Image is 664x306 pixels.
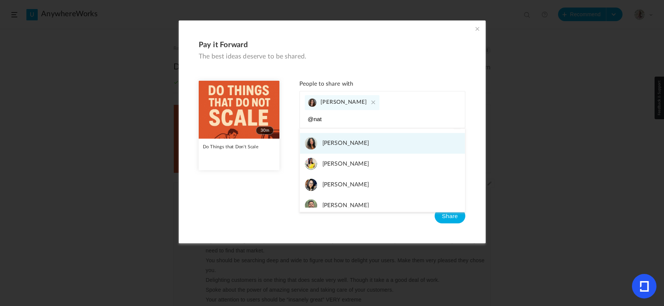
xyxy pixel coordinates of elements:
img: img-7581-2.JPG [305,137,317,149]
img: copy-of-1-7-trees-planted-profile-frame-template-1.png [305,178,317,191]
input: Type to add people [305,114,383,124]
span: [PERSON_NAME] [322,199,369,212]
img: test.jpg [198,81,279,139]
img: blob [308,98,316,107]
img: julia-s-version-gybnm-profile-picture-frame-2024-template-17.png [305,158,317,170]
p: The best ideas deserve to be shared. [198,53,465,61]
h3: People to share with [299,81,465,88]
span: [PERSON_NAME] [322,137,369,149]
h2: Pay it Forward [198,40,465,49]
span: [PERSON_NAME] [322,158,369,170]
span: 30m [256,126,274,135]
button: Share [434,209,465,224]
span: [PERSON_NAME] [322,178,369,191]
span: [PERSON_NAME] [320,100,367,105]
img: blob [305,199,317,212]
span: Do Things that Don't Scale [202,145,258,149]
